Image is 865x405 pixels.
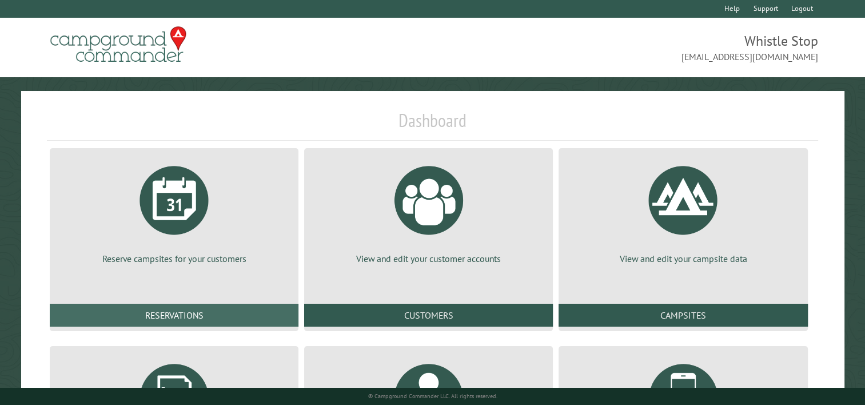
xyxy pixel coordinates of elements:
[47,109,818,141] h1: Dashboard
[63,252,285,265] p: Reserve campsites for your customers
[63,157,285,265] a: Reserve campsites for your customers
[559,304,807,327] a: Campsites
[304,304,553,327] a: Customers
[368,392,497,400] small: © Campground Commander LLC. All rights reserved.
[318,252,539,265] p: View and edit your customer accounts
[433,31,819,63] span: Whistle Stop [EMAIL_ADDRESS][DOMAIN_NAME]
[318,157,539,265] a: View and edit your customer accounts
[50,304,298,327] a: Reservations
[47,22,190,67] img: Campground Commander
[572,252,794,265] p: View and edit your campsite data
[572,157,794,265] a: View and edit your campsite data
